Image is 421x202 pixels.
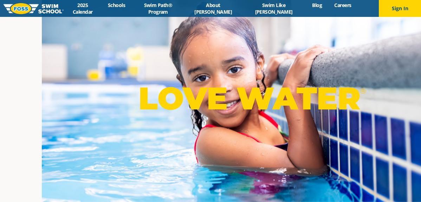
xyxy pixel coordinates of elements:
[131,2,185,15] a: Swim Path® Program
[138,80,366,117] p: LOVE WATER
[185,2,241,15] a: About [PERSON_NAME]
[241,2,306,15] a: Swim Like [PERSON_NAME]
[360,87,366,95] sup: ®
[328,2,357,8] a: Careers
[306,2,328,8] a: Blog
[102,2,131,8] a: Schools
[4,3,64,14] img: FOSS Swim School Logo
[64,2,102,15] a: 2025 Calendar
